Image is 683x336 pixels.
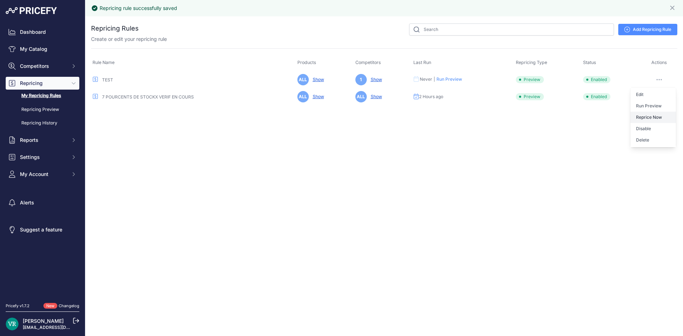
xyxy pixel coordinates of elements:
button: My Account [6,168,79,181]
button: Reports [6,134,79,146]
nav: Sidebar [6,26,79,294]
button: Close [669,3,677,11]
span: Competitors [355,60,381,65]
span: Settings [20,154,67,161]
span: Repricing Type [516,60,547,65]
a: Edit [630,89,676,100]
span: Status [583,60,596,65]
span: Preview [516,76,544,83]
span: Rule Name [92,60,115,65]
button: Run Preview [630,100,676,112]
span: Reports [20,137,67,144]
h2: Repricing Rules [91,23,139,33]
span: Preview [516,93,544,100]
span: 1 [355,74,367,85]
button: Competitors [6,60,79,73]
button: Run Preview [436,76,462,82]
button: Repricing [6,77,79,90]
a: TEST [102,77,113,82]
button: Disable [630,123,676,134]
a: Changelog [59,303,79,308]
span: My Account [20,171,67,178]
span: Last Run [413,60,431,65]
a: My Catalog [6,43,79,55]
button: Settings [6,151,79,164]
span: Products [297,60,316,65]
a: Dashboard [6,26,79,38]
div: Repricing rule successfully saved [100,5,177,12]
input: Search [409,23,614,36]
a: Show [310,77,324,82]
a: Suggest a feature [6,223,79,236]
div: | [433,76,436,82]
button: Delete [630,134,676,146]
span: ALL [355,91,367,102]
span: ALL [297,91,309,102]
a: My Repricing Rules [6,90,79,102]
a: [EMAIL_ADDRESS][DOMAIN_NAME] [23,325,97,330]
a: Show [310,94,324,99]
span: ALL [297,74,309,85]
a: Show [368,94,382,99]
span: 2 Hours ago [419,94,443,100]
span: Enabled [583,76,610,83]
span: New [43,303,57,309]
a: Add Repricing Rule [618,24,677,35]
span: Enabled [583,93,610,100]
p: Create or edit your repricing rule [91,36,167,43]
span: Competitors [20,63,67,70]
span: Actions [651,60,667,65]
a: 7 POURCENTS DE STOCKX VERIF EN COURS [102,94,194,100]
img: Pricefy Logo [6,7,57,14]
a: [PERSON_NAME] [23,318,64,324]
div: Pricefy v1.7.2 [6,303,30,309]
a: Alerts [6,196,79,209]
a: Repricing History [6,117,79,129]
div: Never [419,76,433,82]
button: Reprice Now [630,112,676,123]
a: Repricing Preview [6,103,79,116]
span: Repricing [20,80,67,87]
a: Show [368,77,382,82]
